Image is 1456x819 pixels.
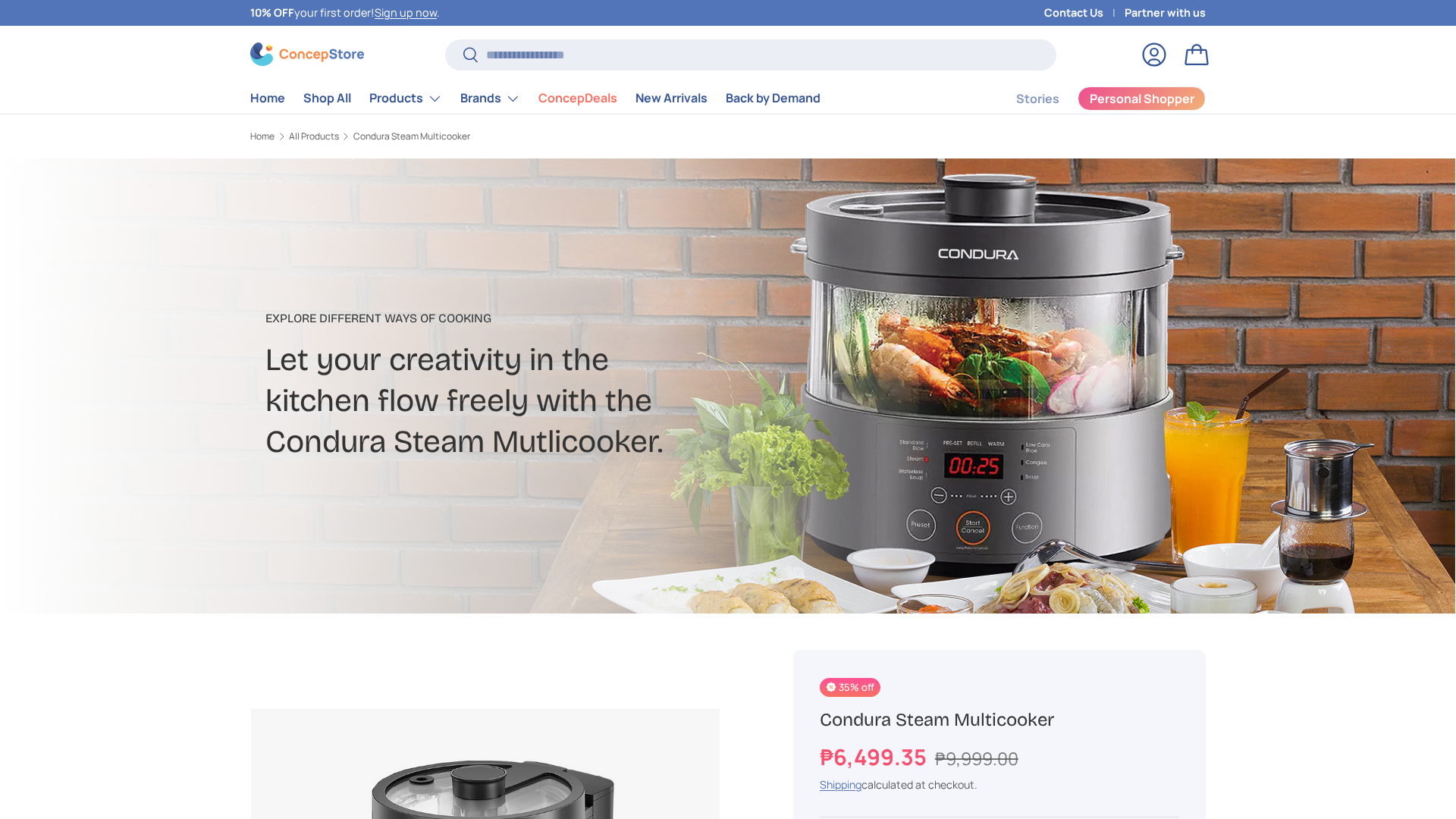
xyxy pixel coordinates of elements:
a: All Products [289,132,339,141]
a: Sign up now [375,5,437,20]
summary: Brands [451,83,529,114]
a: Back by Demand [726,83,821,113]
a: Shipping [820,777,861,792]
a: ConcepDeals [538,83,617,113]
a: Contact Us [1044,5,1125,21]
strong: ₱6,499.35 [820,742,930,772]
div: calculated at checkout. [820,777,1179,792]
a: Home [250,83,285,113]
p: your first order! . [250,5,440,21]
a: Brands [460,83,520,114]
span: Personal Shopper [1090,93,1194,105]
strong: 10% OFF [250,5,294,20]
img: ConcepStore [250,42,364,66]
h1: Condura Steam Multicooker [820,708,1179,732]
a: Products [369,83,442,114]
a: Personal Shopper [1078,86,1206,111]
a: Stories [1016,84,1059,114]
a: Partner with us [1125,5,1206,21]
nav: Primary [250,83,821,114]
span: 35% off [820,678,880,697]
s: ₱9,999.00 [935,746,1018,770]
nav: Breadcrumbs [250,130,757,143]
a: Condura Steam Multicooker [353,132,470,141]
h2: Let your creativity in the kitchen flow freely with the Condura Steam Mutlicooker. [265,340,848,463]
nav: Secondary [980,83,1206,114]
p: Explore different ways of cooking [265,309,848,328]
summary: Products [360,83,451,114]
a: Home [250,132,275,141]
a: New Arrivals [635,83,708,113]
a: Shop All [303,83,351,113]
